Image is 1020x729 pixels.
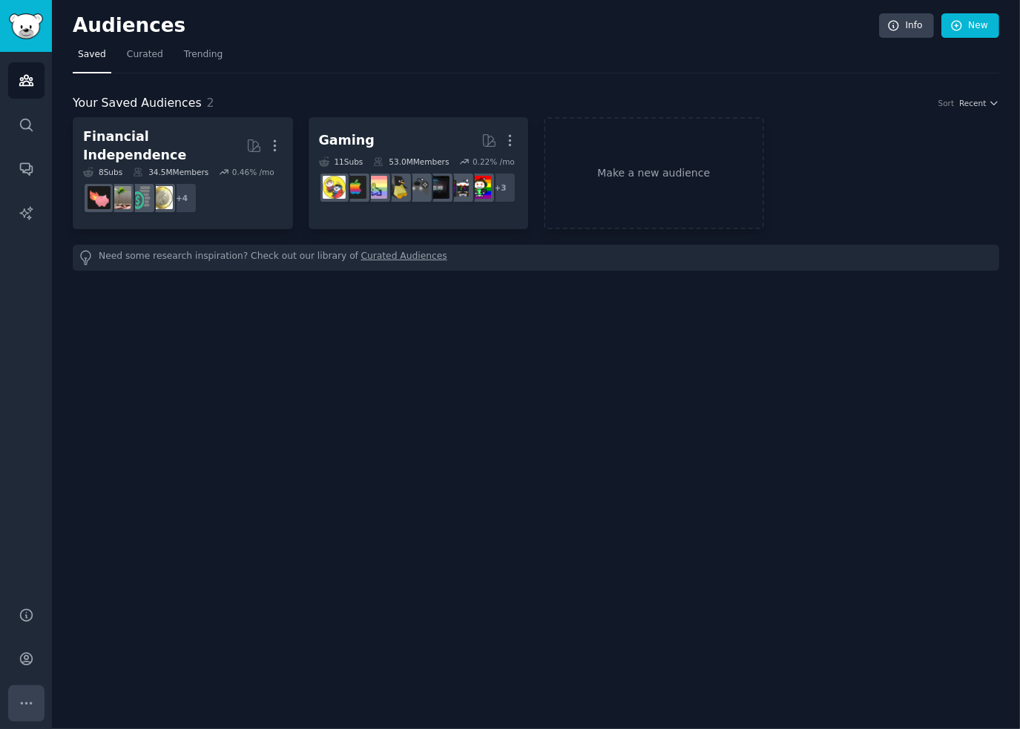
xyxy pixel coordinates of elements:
div: 11 Sub s [319,156,363,167]
span: Recent [959,98,986,108]
a: Saved [73,43,111,73]
img: FinancialPlanning [129,186,152,209]
div: + 4 [166,182,197,214]
div: 0.22 % /mo [473,156,515,167]
img: linux_gaming [385,176,408,199]
div: Gaming [319,131,375,150]
div: 8 Sub s [83,167,122,177]
div: 53.0M Members [373,156,449,167]
a: Curated Audiences [361,250,447,265]
img: gaming [468,176,491,199]
img: GamerPals [323,176,346,199]
img: pcgaming [447,176,470,199]
span: 2 [207,96,214,110]
img: UKPersonalFinance [150,186,173,209]
a: Trending [179,43,228,73]
img: GummySearch logo [9,13,43,39]
span: Curated [127,48,163,62]
a: Financial Independence8Subs34.5MMembers0.46% /mo+4UKPersonalFinanceFinancialPlanningFirefatFIRE [73,117,293,229]
div: 0.46 % /mo [232,167,274,177]
a: Gaming11Subs53.0MMembers0.22% /mo+3gamingpcgamingGamingLeaksAndRumoursIndieGaminglinux_gamingCozy... [309,117,529,229]
button: Recent [959,98,999,108]
img: GamingLeaksAndRumours [427,176,450,199]
div: Financial Independence [83,128,246,164]
img: CozyGamers [364,176,387,199]
div: + 3 [485,172,516,203]
div: Need some research inspiration? Check out our library of [73,245,999,271]
img: fatFIRE [88,186,111,209]
div: 34.5M Members [133,167,208,177]
img: Fire [108,186,131,209]
span: Saved [78,48,106,62]
a: New [941,13,999,39]
span: Your Saved Audiences [73,94,202,113]
a: Curated [122,43,168,73]
img: macgaming [343,176,366,199]
div: Sort [938,98,955,108]
a: Info [879,13,934,39]
a: Make a new audience [544,117,764,229]
span: Trending [184,48,223,62]
h2: Audiences [73,14,879,38]
img: IndieGaming [406,176,429,199]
